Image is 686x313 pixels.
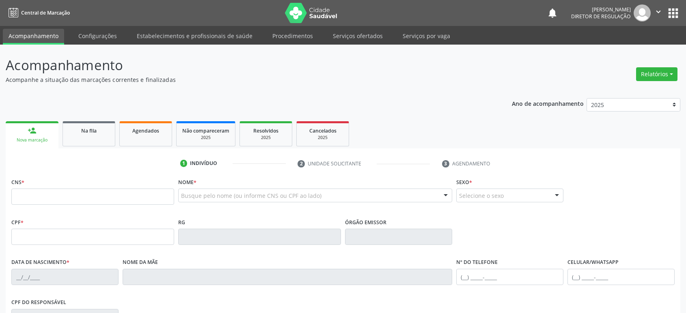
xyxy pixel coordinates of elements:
label: Celular/WhatsApp [567,256,619,269]
label: CPF [11,216,24,229]
label: Nome [178,176,196,189]
input: (__) _____-_____ [567,269,675,285]
div: 2025 [246,135,286,141]
div: [PERSON_NAME] [571,6,631,13]
div: Nova marcação [11,137,53,143]
label: Nome da mãe [123,256,158,269]
a: Configurações [73,29,123,43]
span: Cancelados [309,127,337,134]
label: RG [178,216,185,229]
span: Na fila [81,127,97,134]
button: apps [666,6,680,20]
label: Nº do Telefone [456,256,498,269]
label: Sexo [456,176,472,189]
a: Procedimentos [267,29,319,43]
input: (__) _____-_____ [456,269,563,285]
button: notifications [547,7,558,19]
span: Diretor de regulação [571,13,631,20]
label: CNS [11,176,24,189]
label: CPF do responsável [11,296,66,309]
div: person_add [28,126,37,135]
span: Busque pelo nome (ou informe CNS ou CPF ao lado) [181,191,321,200]
div: Indivíduo [190,160,217,167]
a: Estabelecimentos e profissionais de saúde [131,29,258,43]
span: Não compareceram [182,127,229,134]
button: Relatórios [636,67,677,81]
span: Resolvidos [253,127,278,134]
p: Acompanhe a situação das marcações correntes e finalizadas [6,75,478,84]
span: Selecione o sexo [459,191,504,200]
div: 1 [180,160,188,167]
label: Data de nascimento [11,256,69,269]
span: Agendados [132,127,159,134]
a: Central de Marcação [6,6,70,19]
a: Serviços por vaga [397,29,456,43]
a: Acompanhamento [3,29,64,45]
p: Ano de acompanhamento [512,98,584,108]
i:  [654,7,663,16]
span: Central de Marcação [21,9,70,16]
input: __/__/____ [11,269,119,285]
button:  [651,4,666,21]
img: img [634,4,651,21]
div: 2025 [182,135,229,141]
label: Órgão emissor [345,216,386,229]
p: Acompanhamento [6,55,478,75]
a: Serviços ofertados [327,29,388,43]
div: 2025 [302,135,343,141]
